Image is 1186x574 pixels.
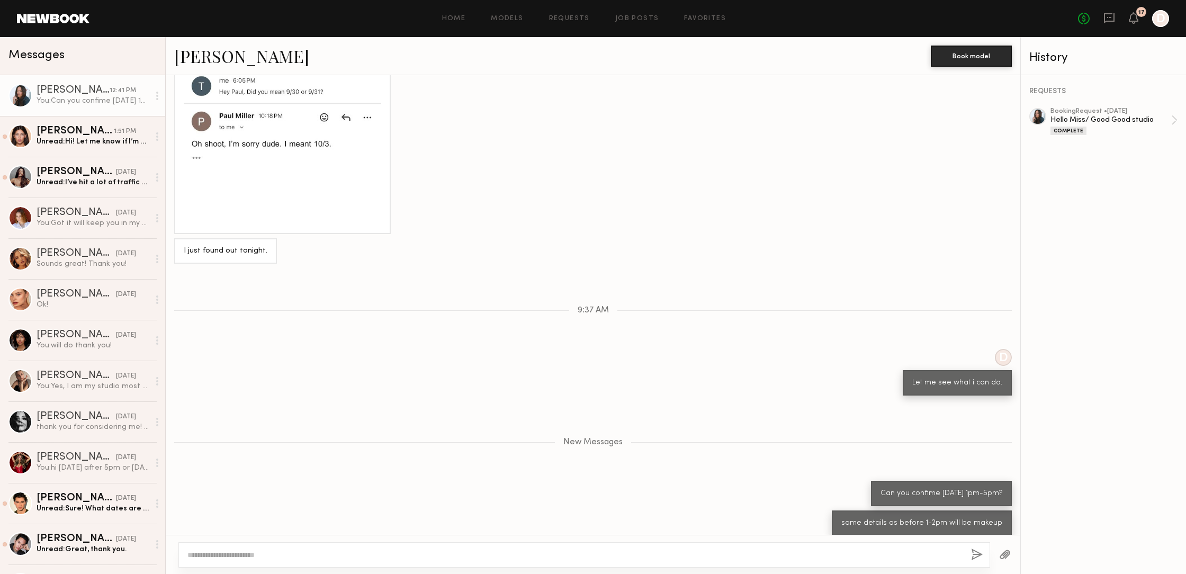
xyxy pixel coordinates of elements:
div: [DATE] [116,208,136,218]
a: Models [491,15,523,22]
span: New Messages [563,438,623,447]
a: [PERSON_NAME] [174,44,309,67]
div: [DATE] [116,494,136,504]
div: [PERSON_NAME] [37,452,116,463]
div: Can you confime [DATE] 1pm-5pm? [880,488,1002,500]
div: thank you for considering me! unfortunately i am already booked for [DATE] so will be unable to m... [37,422,149,432]
div: [PERSON_NAME] [37,167,116,177]
div: 1:51 PM [114,127,136,137]
div: You: will do thank you! [37,340,149,351]
a: Home [442,15,466,22]
div: You: Can you confime [DATE] 1pm-5pm? [37,96,149,106]
div: [DATE] [116,330,136,340]
div: [DATE] [116,412,136,422]
div: [DATE] [116,371,136,381]
div: Unread: I’ve hit a lot of traffic getting to you but I should be there by 1.45 [37,177,149,187]
div: [PERSON_NAME] [37,208,116,218]
div: You: Got it will keep you in my data, will ask for casting if client shows interest. Thank you. [37,218,149,228]
div: [DATE] [116,249,136,259]
div: booking Request • [DATE] [1050,108,1171,115]
div: [PERSON_NAME] [37,493,116,504]
div: 12:41 PM [110,86,136,96]
div: REQUESTS [1029,88,1178,95]
div: [PERSON_NAME] [37,289,116,300]
span: 9:37 AM [578,306,609,315]
a: Book model [931,51,1012,60]
div: [PERSON_NAME] [37,126,114,137]
div: Unread: Hi! Let me know if I’m needed for this project! [37,137,149,147]
a: Favorites [684,15,726,22]
div: Unread: Great, thank you. [37,544,149,554]
div: You: Yes, I am my studio most of the week days let me know best day for you can ill let you know ... [37,381,149,391]
div: Complete [1050,127,1086,135]
div: Let me see what i can do. [912,377,1002,389]
div: [PERSON_NAME] [37,534,116,544]
div: [DATE] [116,453,136,463]
div: [DATE] [116,534,136,544]
a: Job Posts [615,15,659,22]
a: Requests [549,15,590,22]
div: Hello Miss/ Good Good studio [1050,115,1171,125]
div: Unread: Sure! What dates are you guys shooting? Im booked out of town until the 18th [37,504,149,514]
div: [PERSON_NAME] [37,411,116,422]
span: Messages [8,49,65,61]
div: I just found out tonight. [184,245,267,257]
a: D [1152,10,1169,27]
div: [PERSON_NAME] [37,371,116,381]
div: History [1029,52,1178,64]
div: [DATE] [116,290,136,300]
div: [PERSON_NAME] [37,85,110,96]
div: [PERSON_NAME] [37,248,116,259]
div: same details as before 1-2pm will be makeup [841,517,1002,530]
a: bookingRequest •[DATE]Hello Miss/ Good Good studioComplete [1050,108,1178,135]
div: Sounds great! Thank you! [37,259,149,269]
div: 17 [1138,10,1145,15]
div: [DATE] [116,167,136,177]
div: [PERSON_NAME] [37,330,116,340]
button: Book model [931,46,1012,67]
div: You: hi [DATE] after 5pm or [DATE] any time . [37,463,149,473]
div: Ok! [37,300,149,310]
